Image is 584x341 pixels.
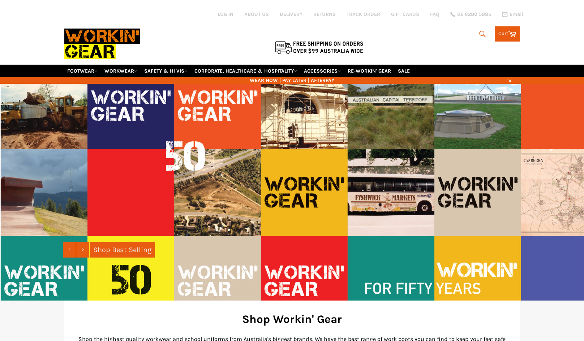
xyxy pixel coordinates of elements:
a: FOOTWEAR [64,65,100,77]
a: ACCESSORIES [301,65,344,77]
a: FAQ [430,11,439,18]
a: SALE [395,65,413,77]
img: Flat $9.95 shipping Australia wide [274,40,364,55]
a: TRACK ORDER [347,11,380,18]
span: WEAR NOW | PAY LATER | AFTERPAY [64,77,520,84]
h2: Shop Workin' Gear [75,311,509,327]
a: 02 6280 5885 [450,12,491,17]
img: Workin Gear leaders in Workwear, Safety Boots, PPE, Uniforms. Australia's No.1 in Workwear [64,23,140,64]
a: Shop Best Selling [90,242,155,258]
a: RETURNS [313,11,336,18]
a: RE-WORKIN' GEAR [345,65,394,77]
span: 02 6280 5885 [457,12,491,17]
a: WORKWEAR [102,65,140,77]
a: GIFT CARDS [391,11,419,18]
a: Email [502,12,523,17]
a: CORPORATE, HEALTHCARE & HOSPITALITY [192,65,300,77]
a: ABOUT US [244,11,269,18]
a: Cart [495,26,520,42]
a: Log in [218,11,233,17]
a: SAFETY & HI VIS [141,65,190,77]
a: DELIVERY [280,11,302,18]
span: Email [510,12,523,17]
